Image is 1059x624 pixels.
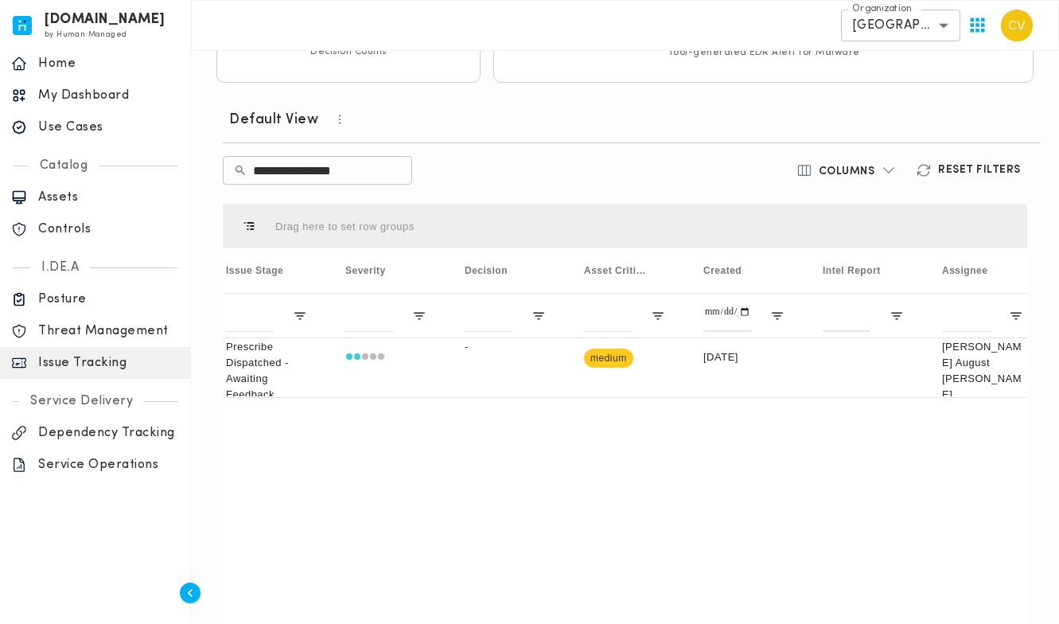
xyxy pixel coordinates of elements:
[229,111,318,130] h6: Default View
[38,88,179,103] p: My Dashboard
[45,30,127,39] span: by Human Managed
[584,265,651,276] span: Asset Criticality
[38,119,179,135] p: Use Cases
[770,309,785,323] button: Open Filter Menu
[684,338,804,397] div: [DATE]
[38,189,179,205] p: Assets
[19,393,144,409] p: Service Delivery
[823,265,881,276] span: Intel Report
[38,291,179,307] p: Posture
[345,265,386,276] span: Severity
[938,163,1021,177] h6: Reset Filters
[703,300,751,332] input: Created Filter Input
[531,309,546,323] button: Open Filter Menu
[38,355,179,371] p: Issue Tracking
[29,158,99,174] p: Catalog
[584,340,633,376] span: medium
[890,309,904,323] button: Open Filter Menu
[819,165,875,179] h6: Columns
[310,47,387,57] tspan: Decision Counts
[787,156,907,185] button: Columns
[38,221,179,237] p: Controls
[412,309,426,323] button: Open Filter Menu
[465,339,546,355] p: -
[651,309,665,323] button: Open Filter Menu
[942,265,987,276] span: Assignee
[226,265,283,276] span: Issue Stage
[667,48,859,57] tspan: Tool-generated EDR Alert for Malware
[995,3,1039,48] button: User
[703,265,742,276] span: Created
[841,10,960,41] div: [GEOGRAPHIC_DATA]
[345,339,385,376] div: Low
[38,457,179,473] p: Service Operations
[1009,309,1023,323] button: Open Filter Menu
[293,309,307,323] button: Open Filter Menu
[13,16,32,35] img: invicta.io
[906,156,1034,185] button: Reset Filters
[823,300,870,332] input: Intel Report Filter Input
[45,14,165,25] h6: [DOMAIN_NAME]
[942,339,1023,403] p: [PERSON_NAME] August [PERSON_NAME]
[465,265,508,276] span: Decision
[38,323,179,339] p: Threat Management
[38,425,179,441] p: Dependency Tracking
[30,259,90,275] p: I.DE.A
[226,339,307,403] p: Prescribe Dispatched - Awaiting Feedback
[852,2,912,16] label: Organization
[38,56,179,72] p: Home
[1001,10,1033,41] img: Carter Velasquez
[275,220,415,232] div: Row Groups
[275,220,415,232] span: Drag here to set row groups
